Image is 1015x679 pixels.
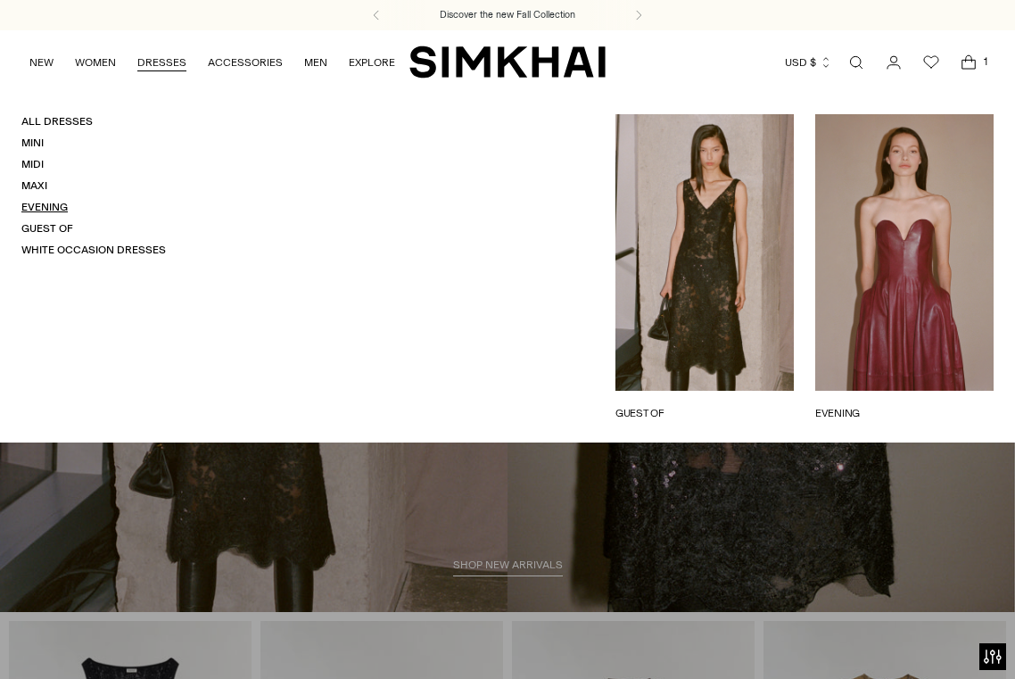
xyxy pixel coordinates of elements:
[785,43,832,82] button: USD $
[978,54,994,70] span: 1
[876,45,912,80] a: Go to the account page
[29,43,54,82] a: NEW
[951,45,986,80] a: Open cart modal
[913,45,949,80] a: Wishlist
[838,45,874,80] a: Open search modal
[304,43,327,82] a: MEN
[14,611,179,665] iframe: Sign Up via Text for Offers
[208,43,283,82] a: ACCESSORIES
[137,43,186,82] a: DRESSES
[75,43,116,82] a: WOMEN
[440,8,575,22] a: Discover the new Fall Collection
[349,43,395,82] a: EXPLORE
[409,45,606,79] a: SIMKHAI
